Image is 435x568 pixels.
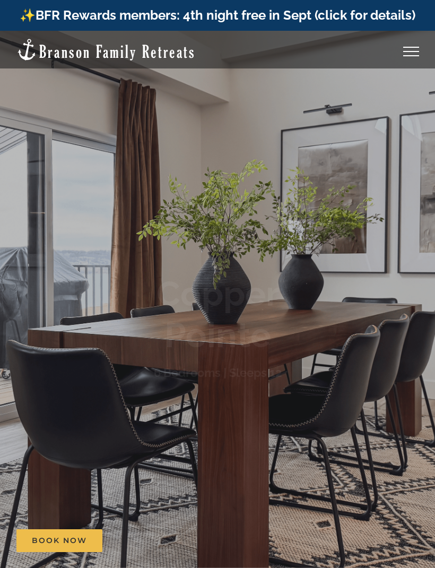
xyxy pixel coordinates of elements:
a: ✨BFR Rewards members: 4th night free in Sept (click for details) [20,7,415,23]
a: Toggle Menu [390,47,432,56]
h3: 6 Bedrooms | Sleeps 12 [154,366,282,380]
span: Book Now [32,536,87,545]
img: Branson Family Retreats Logo [16,38,196,62]
b: Copper Pointe [156,273,279,356]
a: Book Now [16,529,102,552]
